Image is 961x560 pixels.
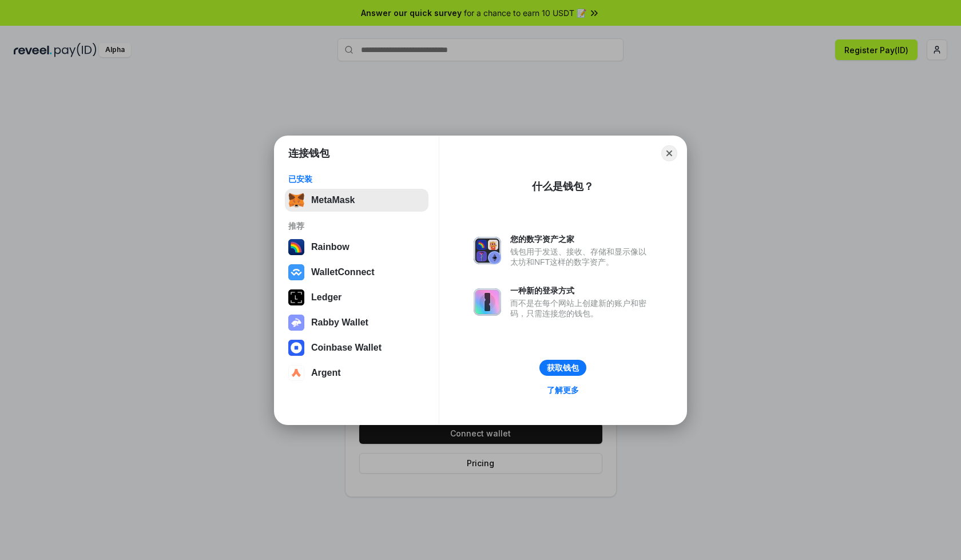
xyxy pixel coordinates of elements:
[547,385,579,395] div: 了解更多
[510,285,652,296] div: 一种新的登录方式
[285,261,428,284] button: WalletConnect
[285,286,428,309] button: Ledger
[311,368,341,378] div: Argent
[288,221,425,231] div: 推荐
[288,340,304,356] img: svg+xml,%3Csvg%20width%3D%2228%22%20height%3D%2228%22%20viewBox%3D%220%200%2028%2028%22%20fill%3D...
[311,195,355,205] div: MetaMask
[474,288,501,316] img: svg+xml,%3Csvg%20xmlns%3D%22http%3A%2F%2Fwww.w3.org%2F2000%2Fsvg%22%20fill%3D%22none%22%20viewBox...
[547,363,579,373] div: 获取钱包
[288,192,304,208] img: svg+xml,%3Csvg%20fill%3D%22none%22%20height%3D%2233%22%20viewBox%3D%220%200%2035%2033%22%20width%...
[539,360,586,376] button: 获取钱包
[288,264,304,280] img: svg+xml,%3Csvg%20width%3D%2228%22%20height%3D%2228%22%20viewBox%3D%220%200%2028%2028%22%20fill%3D...
[474,237,501,264] img: svg+xml,%3Csvg%20xmlns%3D%22http%3A%2F%2Fwww.w3.org%2F2000%2Fsvg%22%20fill%3D%22none%22%20viewBox...
[661,145,677,161] button: Close
[510,298,652,319] div: 而不是在每个网站上创建新的账户和密码，只需连接您的钱包。
[288,315,304,331] img: svg+xml,%3Csvg%20xmlns%3D%22http%3A%2F%2Fwww.w3.org%2F2000%2Fsvg%22%20fill%3D%22none%22%20viewBox...
[532,180,594,193] div: 什么是钱包？
[311,267,375,277] div: WalletConnect
[285,189,428,212] button: MetaMask
[285,362,428,384] button: Argent
[510,234,652,244] div: 您的数字资产之家
[510,247,652,267] div: 钱包用于发送、接收、存储和显示像以太坊和NFT这样的数字资产。
[311,317,368,328] div: Rabby Wallet
[288,239,304,255] img: svg+xml,%3Csvg%20width%3D%22120%22%20height%3D%22120%22%20viewBox%3D%220%200%20120%20120%22%20fil...
[311,343,382,353] div: Coinbase Wallet
[540,383,586,398] a: 了解更多
[288,289,304,305] img: svg+xml,%3Csvg%20xmlns%3D%22http%3A%2F%2Fwww.w3.org%2F2000%2Fsvg%22%20width%3D%2228%22%20height%3...
[285,236,428,259] button: Rainbow
[288,174,425,184] div: 已安装
[311,292,341,303] div: Ledger
[311,242,350,252] div: Rainbow
[288,146,329,160] h1: 连接钱包
[285,336,428,359] button: Coinbase Wallet
[285,311,428,334] button: Rabby Wallet
[288,365,304,381] img: svg+xml,%3Csvg%20width%3D%2228%22%20height%3D%2228%22%20viewBox%3D%220%200%2028%2028%22%20fill%3D...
